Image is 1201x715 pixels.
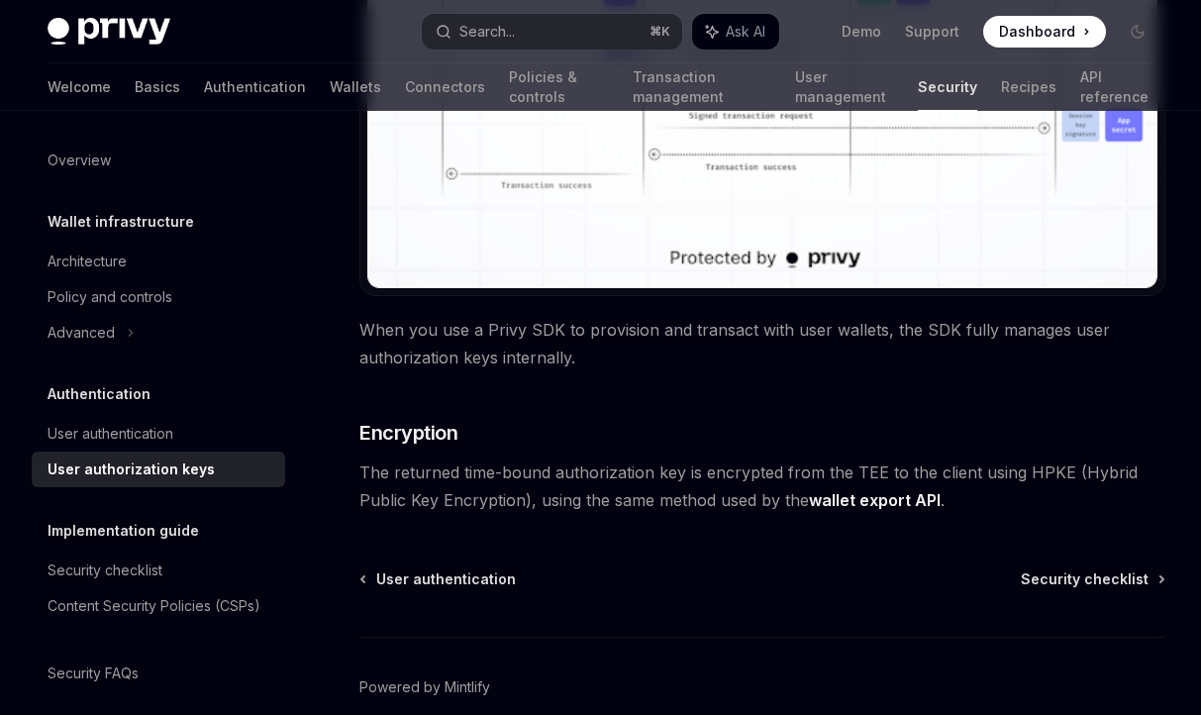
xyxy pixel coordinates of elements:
[32,279,285,315] a: Policy and controls
[48,149,111,172] div: Overview
[459,20,515,44] div: Search...
[361,569,516,589] a: User authentication
[1021,569,1149,589] span: Security checklist
[359,419,457,447] span: Encryption
[795,63,894,111] a: User management
[48,250,127,273] div: Architecture
[48,18,170,46] img: dark logo
[359,677,490,697] a: Powered by Mintlify
[376,569,516,589] span: User authentication
[48,285,172,309] div: Policy and controls
[48,559,162,582] div: Security checklist
[48,519,199,543] h5: Implementation guide
[32,588,285,624] a: Content Security Policies (CSPs)
[48,210,194,234] h5: Wallet infrastructure
[726,22,765,42] span: Ask AI
[48,662,139,685] div: Security FAQs
[48,321,115,345] div: Advanced
[330,63,381,111] a: Wallets
[509,63,609,111] a: Policies & controls
[32,656,285,691] a: Security FAQs
[32,143,285,178] a: Overview
[650,24,670,40] span: ⌘ K
[32,452,285,487] a: User authorization keys
[842,22,881,42] a: Demo
[359,316,1165,371] span: When you use a Privy SDK to provision and transact with user wallets, the SDK fully manages user ...
[135,63,180,111] a: Basics
[32,244,285,279] a: Architecture
[405,63,485,111] a: Connectors
[32,416,285,452] a: User authentication
[1001,63,1056,111] a: Recipes
[633,63,771,111] a: Transaction management
[422,14,683,50] button: Search...⌘K
[48,594,260,618] div: Content Security Policies (CSPs)
[48,63,111,111] a: Welcome
[809,490,941,511] a: wallet export API
[905,22,959,42] a: Support
[918,63,977,111] a: Security
[48,458,215,481] div: User authorization keys
[359,459,1165,514] span: The returned time-bound authorization key is encrypted from the TEE to the client using HPKE (Hyb...
[32,553,285,588] a: Security checklist
[48,422,173,446] div: User authentication
[999,22,1075,42] span: Dashboard
[692,14,779,50] button: Ask AI
[1080,63,1153,111] a: API reference
[204,63,306,111] a: Authentication
[983,16,1106,48] a: Dashboard
[1021,569,1163,589] a: Security checklist
[1122,16,1153,48] button: Toggle dark mode
[48,382,150,406] h5: Authentication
